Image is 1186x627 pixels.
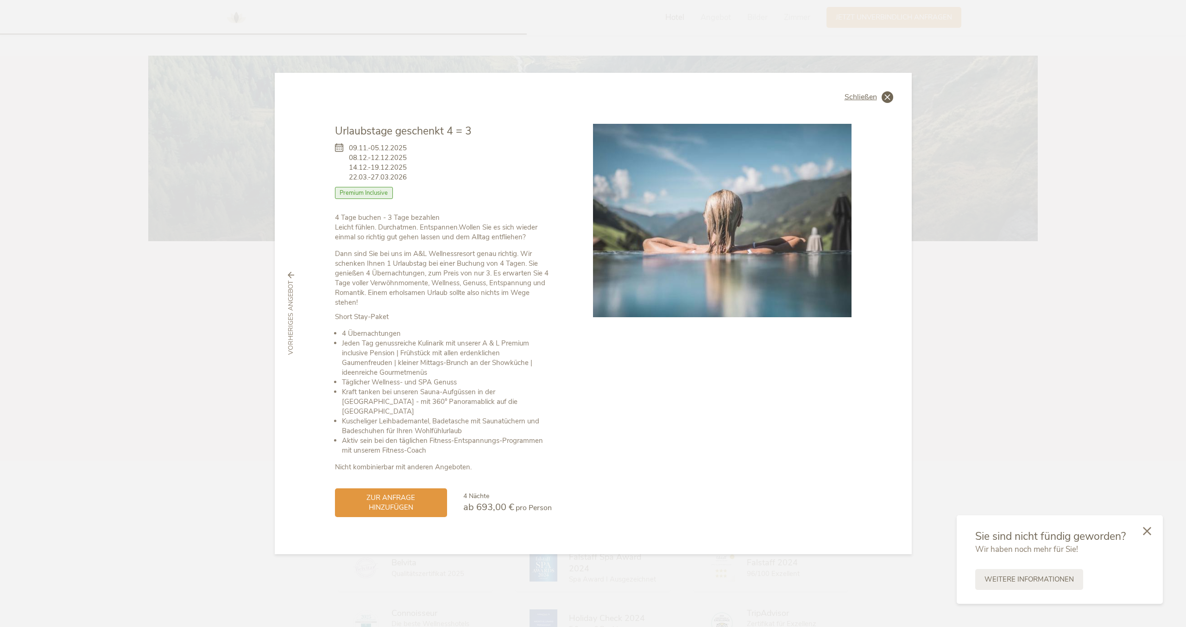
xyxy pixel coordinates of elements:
span: 09.11.-05.12.2025 08.12.-12.12.2025 14.12.-19.12.2025 22.03.-27.03.2026 [349,143,407,182]
span: vorheriges Angebot [286,281,296,355]
li: Aktiv sein bei den täglichen Fitness-Entspannungs-Programmen mit unserem Fitness-Coach [342,436,552,455]
strong: Wollen Sie es sich wieder einmal so richtig gut gehen lassen und dem Alltag entfliehen? [335,223,537,242]
li: Täglicher Wellness- und SPA Genuss [342,377,552,387]
p: Dann sind Sie bei uns im A&L Wellnessresort genau richtig. Wir schenken Ihnen 1 Urlaubstag bei ei... [335,249,552,307]
b: 4 Tage buchen - 3 Tage bezahlen [335,213,440,222]
li: Jeden Tag genussreiche Kulinarik mit unserer A & L Premium inclusive Pension | Frühstück mit alle... [342,339,552,377]
span: Wir haben noch mehr für Sie! [975,544,1078,555]
p: Leicht fühlen. Durchatmen. Entspannen. [335,213,552,242]
span: Weitere Informationen [984,575,1074,584]
li: Kraft tanken bei unseren Sauna-Aufgüssen in der [GEOGRAPHIC_DATA] - mit 360° Panoramablick auf di... [342,387,552,416]
li: Kuscheliger Leihbademantel, Badetasche mit Saunatüchern und Badeschuhen für Ihren Wohlfühlurlaub [342,416,552,436]
span: Urlaubstage geschenkt 4 = 3 [335,124,472,138]
li: 4 Übernachtungen [342,329,552,339]
img: Urlaubstage geschenkt 4 = 3 [593,124,852,318]
a: Weitere Informationen [975,569,1083,590]
strong: Short Stay-Paket [335,312,389,321]
span: Sie sind nicht fündig geworden? [975,529,1126,544]
span: Schließen [845,93,877,101]
span: Premium Inclusive [335,187,393,199]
